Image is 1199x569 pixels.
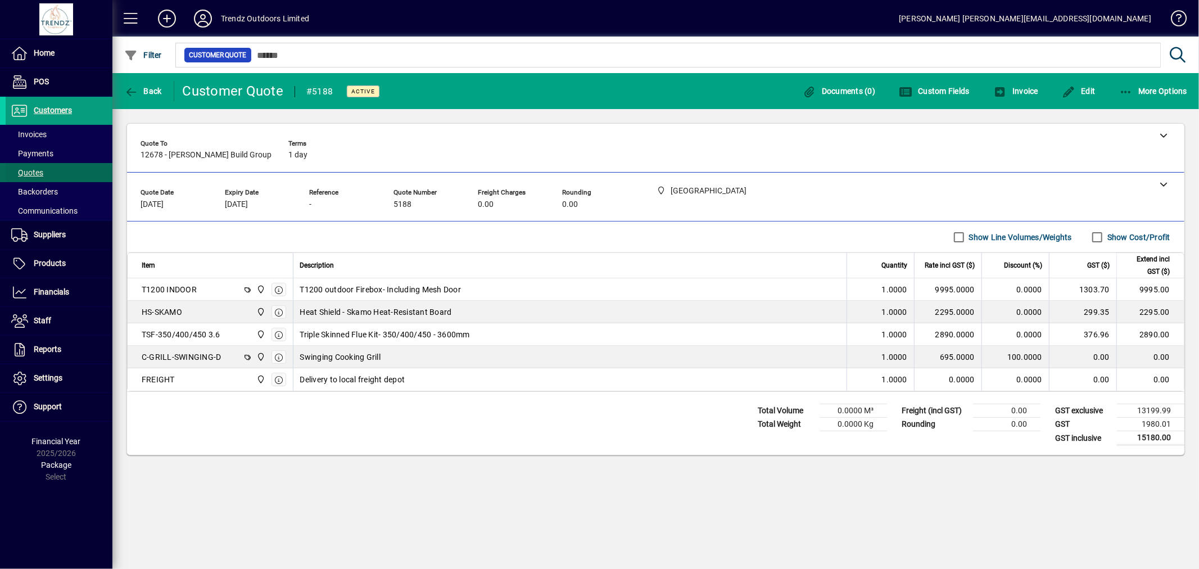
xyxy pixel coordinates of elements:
[1087,259,1110,272] span: GST ($)
[32,437,81,446] span: Financial Year
[1117,418,1184,431] td: 1980.01
[142,351,221,363] div: C-GRILL-SWINGING-D
[6,182,112,201] a: Backorders
[896,404,973,418] td: Freight (incl GST)
[973,418,1040,431] td: 0.00
[351,88,375,95] span: Active
[6,250,112,278] a: Products
[993,87,1038,96] span: Invoice
[300,306,452,318] span: Heat Shield - Skamo Heat-Resistant Board
[921,306,975,318] div: 2295.0000
[921,284,975,295] div: 9995.0000
[899,10,1151,28] div: [PERSON_NAME] [PERSON_NAME][EMAIL_ADDRESS][DOMAIN_NAME]
[1059,81,1098,101] button: Edit
[142,374,175,385] div: FREIGHT
[990,81,1041,101] button: Invoice
[1049,368,1116,391] td: 0.00
[881,259,907,272] span: Quantity
[820,404,887,418] td: 0.0000 M³
[121,81,165,101] button: Back
[6,201,112,220] a: Communications
[6,336,112,364] a: Reports
[1162,2,1185,39] a: Knowledge Base
[254,283,266,296] span: New Plymouth
[183,82,284,100] div: Customer Quote
[562,200,578,209] span: 0.00
[149,8,185,29] button: Add
[6,307,112,335] a: Staff
[6,125,112,144] a: Invoices
[11,149,53,158] span: Payments
[1116,81,1191,101] button: More Options
[1116,301,1184,323] td: 2295.00
[11,130,47,139] span: Invoices
[34,373,62,382] span: Settings
[981,323,1049,346] td: 0.0000
[34,345,61,354] span: Reports
[6,221,112,249] a: Suppliers
[254,328,266,341] span: New Plymouth
[300,374,405,385] span: Delivery to local freight depot
[225,200,248,209] span: [DATE]
[981,301,1049,323] td: 0.0000
[981,278,1049,301] td: 0.0000
[6,278,112,306] a: Financials
[981,346,1049,368] td: 100.0000
[34,106,72,115] span: Customers
[34,230,66,239] span: Suppliers
[300,329,470,340] span: Triple Skinned Flue Kit- 350/400/450 - 3600mm
[124,87,162,96] span: Back
[34,48,55,57] span: Home
[882,329,908,340] span: 1.0000
[1116,323,1184,346] td: 2890.00
[142,306,182,318] div: HS-SKAMO
[1062,87,1096,96] span: Edit
[925,259,975,272] span: Rate incl GST ($)
[882,374,908,385] span: 1.0000
[254,306,266,318] span: New Plymouth
[921,374,975,385] div: 0.0000
[802,87,875,96] span: Documents (0)
[124,51,162,60] span: Filter
[185,8,221,29] button: Profile
[34,259,66,268] span: Products
[981,368,1049,391] td: 0.0000
[967,232,1072,243] label: Show Line Volumes/Weights
[34,402,62,411] span: Support
[1049,418,1117,431] td: GST
[221,10,309,28] div: Trendz Outdoors Limited
[141,200,164,209] span: [DATE]
[254,351,266,363] span: New Plymouth
[142,259,155,272] span: Item
[34,77,49,86] span: POS
[11,206,78,215] span: Communications
[1116,346,1184,368] td: 0.00
[11,168,43,177] span: Quotes
[6,364,112,392] a: Settings
[1116,278,1184,301] td: 9995.00
[1105,232,1170,243] label: Show Cost/Profit
[142,284,197,295] div: T1200 INDOOR
[1119,87,1188,96] span: More Options
[309,200,311,209] span: -
[112,81,174,101] app-page-header-button: Back
[6,163,112,182] a: Quotes
[1004,259,1042,272] span: Discount (%)
[300,284,461,295] span: T1200 outdoor Firebox- Including Mesh Door
[896,418,973,431] td: Rounding
[189,49,247,61] span: Customer Quote
[752,404,820,418] td: Total Volume
[254,373,266,386] span: New Plymouth
[882,306,908,318] span: 1.0000
[882,351,908,363] span: 1.0000
[921,351,975,363] div: 695.0000
[1049,404,1117,418] td: GST exclusive
[6,68,112,96] a: POS
[1117,431,1184,445] td: 15180.00
[1117,404,1184,418] td: 13199.99
[11,187,58,196] span: Backorders
[1049,278,1116,301] td: 1303.70
[34,316,51,325] span: Staff
[1049,301,1116,323] td: 299.35
[6,39,112,67] a: Home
